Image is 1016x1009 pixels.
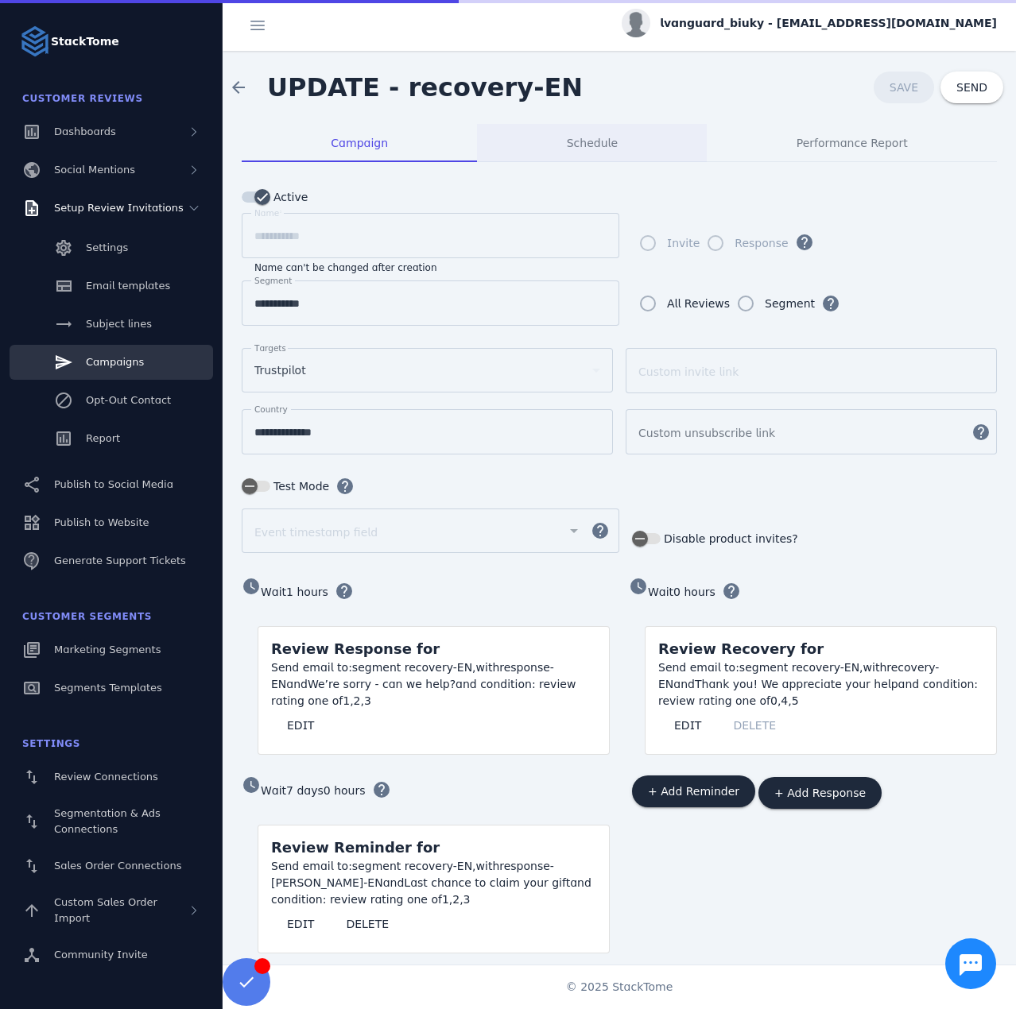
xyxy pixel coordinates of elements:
button: EDIT [658,709,717,741]
span: Send email to: [658,661,739,674]
span: Segmentation & Ads Connections [54,807,161,835]
button: SEND [940,72,1003,103]
strong: StackTome [51,33,119,50]
span: Custom Sales Order Import [54,896,157,924]
button: + Add Reminder [632,775,755,807]
span: Segments Templates [54,682,162,694]
span: Wait [261,784,286,797]
mat-label: Targets [254,343,286,353]
span: Subject lines [86,318,152,330]
span: Wait [648,586,673,598]
span: Marketing Segments [54,644,161,655]
span: Review Reminder for [271,839,440,856]
label: Disable product invites? [661,529,798,548]
div: segment recovery-EN, recovery-EN Thank you! We appreciate your help 0,4,5 [658,659,983,709]
mat-hint: Name can't be changed after creation [254,258,437,274]
mat-label: Event timestamp field [254,526,378,539]
a: Opt-Out Contact [10,383,213,418]
input: Segment [254,294,607,313]
span: Report [86,432,120,444]
span: DELETE [346,918,389,930]
mat-icon: help [581,521,619,540]
span: Performance Report [797,137,908,149]
mat-label: Custom invite link [638,365,739,378]
span: + Add Response [774,787,866,798]
span: 0 hours [324,784,366,797]
span: 7 days [286,784,324,797]
span: Send email to: [271,860,352,872]
span: Review Response for [271,640,440,657]
label: Segment [762,294,815,313]
button: lvanguard_biuky - [EMAIL_ADDRESS][DOMAIN_NAME] [622,9,997,37]
span: Social Mentions [54,164,135,176]
a: Marketing Segments [10,632,213,667]
span: Settings [22,738,80,749]
button: EDIT [271,709,330,741]
span: UPDATE - recovery-EN [267,72,583,102]
span: Review Connections [54,771,158,783]
a: Segmentation & Ads Connections [10,798,213,845]
button: EDIT [271,908,330,940]
span: + Add Reminder [648,786,739,797]
mat-icon: watch_later [242,775,261,794]
a: Publish to Website [10,505,213,540]
a: Segments Templates [10,671,213,706]
button: + Add Response [758,777,882,809]
img: profile.jpg [622,9,650,37]
button: DELETE [330,908,405,940]
span: Schedule [567,137,618,149]
span: Settings [86,242,128,253]
div: segment recovery-EN, response-[PERSON_NAME]-EN Last chance to claim your gift 1,2,3 [271,858,596,908]
div: All Reviews [667,294,730,313]
span: Customer Segments [22,611,152,622]
a: Report [10,421,213,456]
span: with [476,661,500,674]
span: with [476,860,500,872]
label: Response [731,234,788,253]
span: 0 hours [673,586,715,598]
span: EDIT [287,918,314,930]
span: Dashboards [54,126,116,137]
a: Settings [10,230,213,265]
span: SEND [956,82,987,93]
label: Test Mode [270,477,329,496]
mat-label: Segment [254,276,292,285]
span: Publish to Social Media [54,478,173,490]
span: Trustpilot [254,361,306,380]
label: Invite [664,234,700,253]
span: Generate Support Tickets [54,555,186,566]
span: 1 hours [286,586,328,598]
label: Active [270,187,308,207]
div: segment recovery-EN, response-EN We’re sorry - can we help? 1,2,3 [271,659,596,709]
a: Sales Order Connections [10,849,213,883]
mat-label: Name [254,208,279,218]
span: EDIT [287,720,314,731]
mat-label: Country [254,404,288,414]
mat-icon: watch_later [242,577,261,596]
span: Opt-Out Contact [86,394,171,406]
span: and [383,876,405,889]
mat-label: Custom unsubscribe link [638,427,775,439]
span: Setup Review Invitations [54,202,184,214]
a: Subject lines [10,307,213,342]
img: Logo image [19,25,51,57]
span: with [863,661,887,674]
span: Wait [261,586,286,598]
a: Campaigns [10,345,213,380]
span: and [673,678,695,690]
span: Review Recovery for [658,640,824,657]
input: Country [254,423,600,442]
span: Publish to Website [54,516,149,528]
span: © 2025 StackTome [566,979,673,995]
span: Campaign [331,137,388,149]
span: EDIT [674,720,701,731]
span: Customer Reviews [22,93,143,104]
a: Publish to Social Media [10,467,213,502]
mat-icon: watch_later [629,577,648,596]
a: Generate Support Tickets [10,543,213,578]
span: Community Invite [54,949,148,961]
span: Campaigns [86,356,144,368]
span: Send email to: [271,661,352,674]
a: Review Connections [10,760,213,794]
a: Community Invite [10,937,213,972]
